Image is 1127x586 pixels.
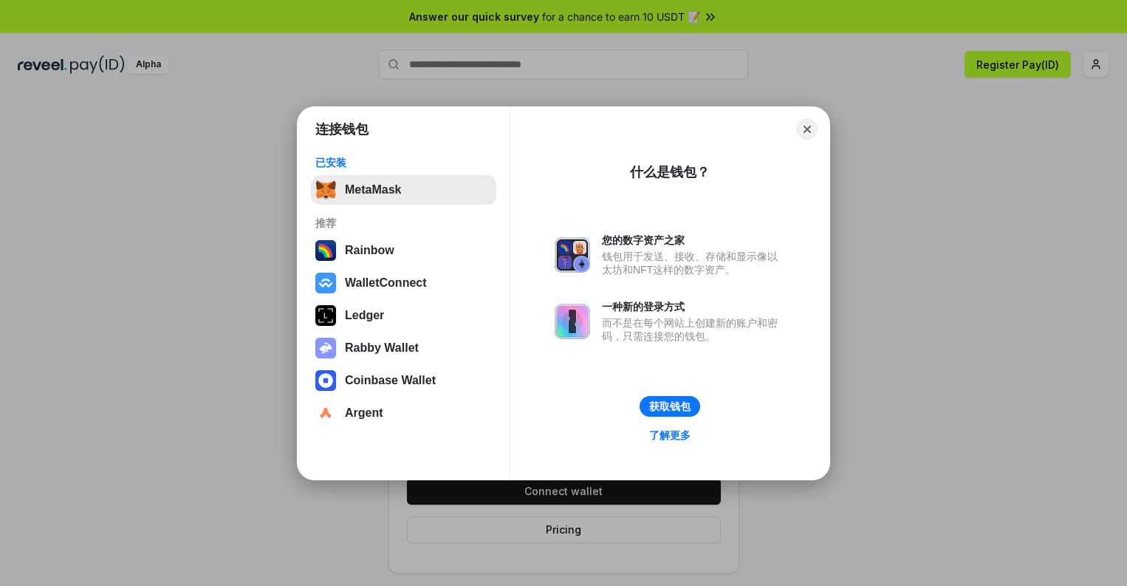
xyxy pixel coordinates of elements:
img: svg+xml,%3Csvg%20width%3D%2228%22%20height%3D%2228%22%20viewBox%3D%220%200%2028%2028%22%20fill%3D... [315,273,336,293]
button: Ledger [311,301,496,330]
div: 一种新的登录方式 [602,300,785,313]
img: svg+xml,%3Csvg%20fill%3D%22none%22%20height%3D%2233%22%20viewBox%3D%220%200%2035%2033%22%20width%... [315,180,336,200]
button: Close [797,119,818,140]
div: 什么是钱包？ [630,163,710,181]
div: 钱包用于发送、接收、存储和显示像以太坊和NFT这样的数字资产。 [602,250,785,276]
div: Ledger [345,309,384,322]
button: Coinbase Wallet [311,366,496,395]
div: Rainbow [345,244,394,257]
img: svg+xml,%3Csvg%20xmlns%3D%22http%3A%2F%2Fwww.w3.org%2F2000%2Fsvg%22%20fill%3D%22none%22%20viewBox... [555,304,590,339]
div: 了解更多 [649,429,691,442]
img: svg+xml,%3Csvg%20width%3D%22120%22%20height%3D%22120%22%20viewBox%3D%220%200%20120%20120%22%20fil... [315,240,336,261]
div: Argent [345,406,383,420]
div: 获取钱包 [649,400,691,413]
img: svg+xml,%3Csvg%20xmlns%3D%22http%3A%2F%2Fwww.w3.org%2F2000%2Fsvg%22%20width%3D%2228%22%20height%3... [315,305,336,326]
div: 您的数字资产之家 [602,234,785,247]
button: Rainbow [311,236,496,265]
div: MetaMask [345,183,401,197]
button: Argent [311,398,496,428]
button: MetaMask [311,175,496,205]
button: WalletConnect [311,268,496,298]
div: 而不是在每个网站上创建新的账户和密码，只需连接您的钱包。 [602,316,785,343]
button: 获取钱包 [640,396,700,417]
div: Rabby Wallet [345,341,419,355]
div: Coinbase Wallet [345,374,436,387]
h1: 连接钱包 [315,120,369,138]
div: 推荐 [315,217,492,230]
div: WalletConnect [345,276,427,290]
img: svg+xml,%3Csvg%20xmlns%3D%22http%3A%2F%2Fwww.w3.org%2F2000%2Fsvg%22%20fill%3D%22none%22%20viewBox... [555,237,590,273]
img: svg+xml,%3Csvg%20width%3D%2228%22%20height%3D%2228%22%20viewBox%3D%220%200%2028%2028%22%20fill%3D... [315,370,336,391]
div: 已安装 [315,156,492,169]
img: svg+xml,%3Csvg%20width%3D%2228%22%20height%3D%2228%22%20viewBox%3D%220%200%2028%2028%22%20fill%3D... [315,403,336,423]
a: 了解更多 [640,426,699,445]
img: svg+xml,%3Csvg%20xmlns%3D%22http%3A%2F%2Fwww.w3.org%2F2000%2Fsvg%22%20fill%3D%22none%22%20viewBox... [315,338,336,358]
button: Rabby Wallet [311,333,496,363]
